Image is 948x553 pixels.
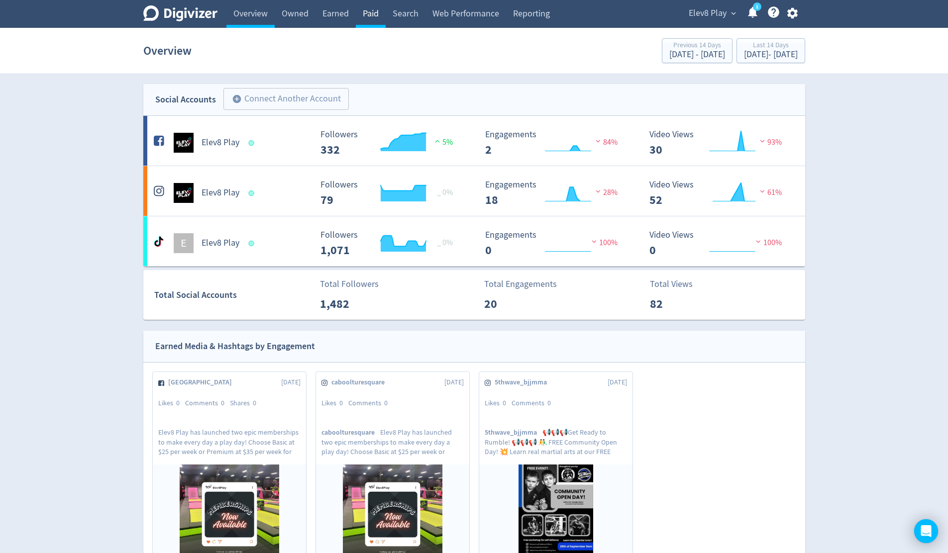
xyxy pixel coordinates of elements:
[593,187,603,195] img: negative-performance.svg
[589,238,618,248] span: 100%
[348,398,393,408] div: Comments
[650,295,707,313] p: 82
[143,116,805,166] a: Elev8 Play undefinedElev8 Play Followers --- Followers 332 5% Engagements 2 Engagements 2 84% Vid...
[232,94,242,104] span: add_circle
[495,377,552,387] span: 5thwave_bjjmma
[202,137,239,149] h5: Elev8 Play
[729,9,738,18] span: expand_more
[168,377,237,387] span: [GEOGRAPHIC_DATA]
[480,180,630,206] svg: Engagements 18
[669,50,725,59] div: [DATE] - [DATE]
[320,277,379,291] p: Total Followers
[155,339,315,354] div: Earned Media & Hashtags by Engagement
[753,2,761,11] a: 1
[757,137,767,145] img: negative-performance.svg
[650,277,707,291] p: Total Views
[143,216,805,266] a: EElev8 Play Followers --- Followers 1,071 _ 0% Engagements 0 Engagements 0 100% Video Views 0 Vid...
[155,92,216,107] div: Social Accounts
[689,5,727,21] span: Elev8 Play
[608,377,627,387] span: [DATE]
[174,183,194,203] img: Elev8 Play undefined
[644,130,794,156] svg: Video Views 30
[331,377,390,387] span: caboolturesquare
[320,295,377,313] p: 1,482
[316,230,465,257] svg: Followers ---
[755,3,758,10] text: 1
[644,230,794,257] svg: Video Views 0
[737,38,805,63] button: Last 14 Days[DATE]- [DATE]
[158,398,185,408] div: Likes
[480,130,630,156] svg: Engagements 2
[174,233,194,253] div: E
[444,377,464,387] span: [DATE]
[202,187,239,199] h5: Elev8 Play
[914,519,938,543] div: Open Intercom Messenger
[484,277,557,291] p: Total Engagements
[432,137,453,147] span: 5%
[216,90,349,110] a: Connect Another Account
[593,187,618,197] span: 28%
[662,38,733,63] button: Previous 14 Days[DATE] - [DATE]
[437,187,453,197] span: _ 0%
[669,42,725,50] div: Previous 14 Days
[593,137,618,147] span: 84%
[485,428,627,456] p: 📢📢📢Get Ready to Rumble! 📢📢📢 🤼‍♂️ FREE Community Open Day! 💥 Learn real martial arts at our FREE C...
[158,428,301,456] p: Elev8 Play has launched two epic memberships to make every day a play day! Choose Basic at $25 pe...
[248,140,257,146] span: Data last synced: 4 Sep 2025, 3:02pm (AEST)
[321,398,348,408] div: Likes
[176,398,180,407] span: 0
[753,238,763,245] img: negative-performance.svg
[437,238,453,248] span: _ 0%
[384,398,388,407] span: 0
[485,428,542,437] span: 5thwave_bjjmma
[202,237,239,249] h5: Elev8 Play
[321,428,464,456] p: Elev8 Play has launched two epic memberships to make every day a play day! Choose Basic at $25 pe...
[432,137,442,145] img: positive-performance.svg
[644,180,794,206] svg: Video Views 52
[512,398,556,408] div: Comments
[593,137,603,145] img: negative-performance.svg
[248,190,257,196] span: Data last synced: 4 Sep 2025, 3:02pm (AEST)
[143,166,805,216] a: Elev8 Play undefinedElev8 Play Followers --- Followers 79 _ 0% Engagements 18 Engagements 18 28% ...
[757,187,782,197] span: 61%
[744,42,798,50] div: Last 14 Days
[223,88,349,110] button: Connect Another Account
[503,398,506,407] span: 0
[248,241,257,246] span: Data last synced: 4 Sep 2025, 7:01am (AEST)
[685,5,738,21] button: Elev8 Play
[316,180,465,206] svg: Followers ---
[744,50,798,59] div: [DATE] - [DATE]
[547,398,551,407] span: 0
[174,133,194,153] img: Elev8 Play undefined
[480,230,630,257] svg: Engagements 0
[484,295,541,313] p: 20
[253,398,256,407] span: 0
[154,288,313,302] div: Total Social Accounts
[185,398,230,408] div: Comments
[230,398,262,408] div: Shares
[281,377,301,387] span: [DATE]
[757,137,782,147] span: 93%
[757,187,767,195] img: negative-performance.svg
[485,398,512,408] div: Likes
[321,428,380,437] span: caboolturesquare
[143,35,192,67] h1: Overview
[316,130,465,156] svg: Followers ---
[221,398,224,407] span: 0
[589,238,599,245] img: negative-performance.svg
[339,398,343,407] span: 0
[753,238,782,248] span: 100%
